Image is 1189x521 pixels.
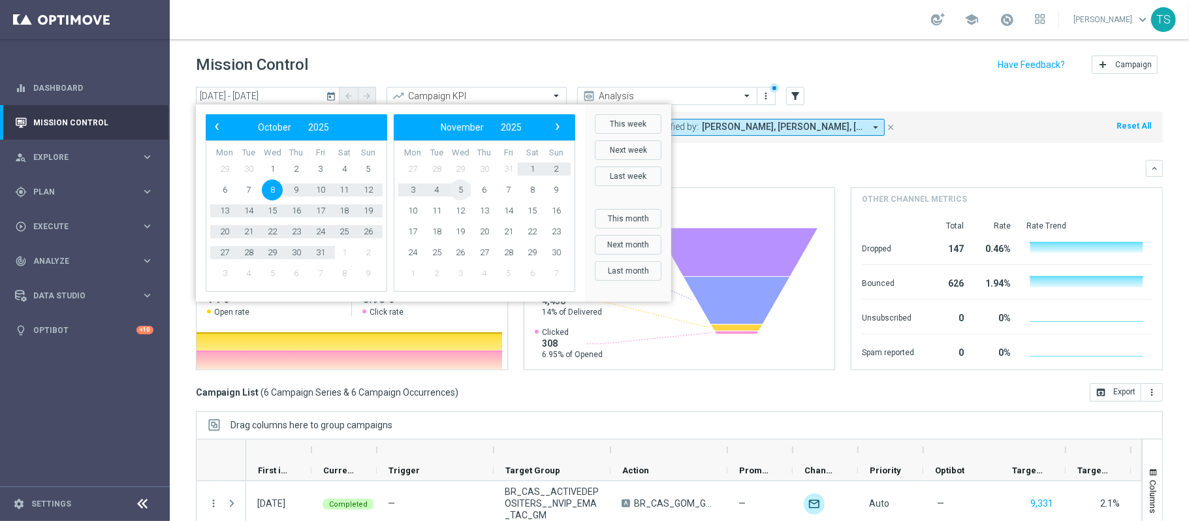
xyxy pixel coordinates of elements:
span: 2025 [308,122,329,133]
input: Select date range [196,87,340,105]
span: 14 [238,200,259,221]
span: 17 [402,221,423,242]
i: settings [13,498,25,510]
span: 3 [450,263,471,284]
span: BR_CAS__ACTIVEDEPOSITERS__NVIP_EMA_TAC_GM [505,486,599,521]
span: 3 [402,180,423,200]
span: 13 [214,200,235,221]
input: Have Feedback? [998,60,1065,69]
button: Data Studio keyboard_arrow_right [14,291,154,301]
a: [PERSON_NAME]keyboard_arrow_down [1072,10,1151,29]
button: filter_alt [786,87,804,105]
span: 10 [402,200,423,221]
span: ‹ [208,118,225,135]
i: trending_up [392,89,405,103]
th: weekday [449,148,473,159]
th: weekday [544,148,568,159]
span: 4 [334,159,355,180]
h3: Campaign List [196,387,458,398]
span: 2.1% [1100,498,1120,509]
th: weekday [401,148,425,159]
span: Plan [33,188,141,196]
span: 18 [426,221,447,242]
span: 22 [522,221,543,242]
span: school [964,12,979,27]
span: 6 [474,180,495,200]
th: weekday [237,148,261,159]
button: more_vert [760,88,773,104]
span: 30 [286,242,307,263]
span: 1 [262,159,283,180]
button: November [432,119,492,136]
span: 6 Campaign Series & 6 Campaign Occurrences [264,387,455,398]
span: Promotions [739,466,770,475]
span: — [738,497,746,509]
i: keyboard_arrow_right [141,255,153,267]
i: keyboard_arrow_right [141,220,153,232]
i: play_circle_outline [15,221,27,232]
span: 12 [358,180,379,200]
span: Priority [870,466,901,475]
th: weekday [473,148,497,159]
span: 12 [450,200,471,221]
button: ‹ [209,119,226,136]
span: › [549,118,566,135]
span: Targeted Response Rate [1077,466,1109,475]
th: weekday [213,148,237,159]
span: 19 [358,200,379,221]
span: 5 [450,180,471,200]
span: Drag columns here to group campaigns [230,420,392,430]
span: 26 [450,242,471,263]
div: Mission Control [15,105,153,140]
a: Dashboard [33,71,153,105]
button: arrow_back [340,87,358,105]
i: today [326,90,338,102]
div: Plan [15,186,141,198]
span: 2 [546,159,567,180]
div: Unsubscribed [862,306,914,327]
button: Reset All [1115,119,1152,133]
span: 15 [522,200,543,221]
i: add [1098,59,1108,70]
div: lightbulb Optibot +10 [14,325,154,336]
i: equalizer [15,82,27,94]
span: Execute [33,223,141,230]
div: Mission Control [14,118,154,128]
div: Dropped [862,237,914,258]
span: 30 [546,242,567,263]
div: Rate [979,221,1011,231]
span: 31 [498,159,519,180]
i: preview [582,89,595,103]
i: person_search [15,151,27,163]
button: This week [595,114,661,134]
span: ) [455,387,458,398]
span: 2 [358,242,379,263]
button: 2025 [300,119,338,136]
div: Analyze [15,255,141,267]
span: 8 [522,180,543,200]
th: weekday [285,148,309,159]
bs-datepicker-navigation-view: ​ ​ ​ [209,119,377,136]
div: TS [1151,7,1176,32]
span: 7 [498,180,519,200]
span: 16 [286,200,307,221]
span: 9 [546,180,567,200]
span: 29 [262,242,283,263]
button: track_changes Analyze keyboard_arrow_right [14,256,154,266]
span: 29 [450,159,471,180]
span: BR_CAS_GOM_GONZOSQUESTM_SEP_NVIP_EMA_TAC_GM [634,497,716,509]
span: 19 [450,221,471,242]
div: Optimail [804,494,825,514]
span: 30 [238,159,259,180]
i: arrow_forward [362,91,372,101]
div: 147 [930,237,964,258]
div: person_search Explore keyboard_arrow_right [14,152,154,163]
button: This month [595,209,661,229]
span: 28 [238,242,259,263]
span: Targeted Customers [1012,466,1043,475]
span: 27 [402,159,423,180]
i: filter_alt [789,90,801,102]
span: 8 [334,263,355,284]
span: 9 [286,180,307,200]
